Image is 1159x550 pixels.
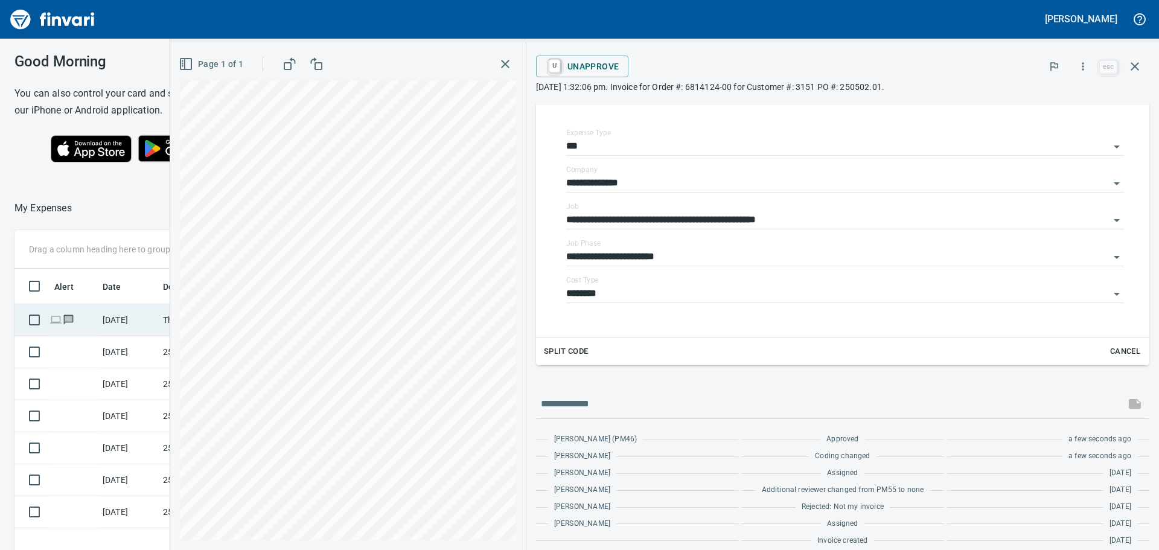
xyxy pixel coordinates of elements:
td: [DATE] [98,464,158,496]
label: Job [566,203,579,210]
button: Cancel [1106,342,1145,361]
span: [PERSON_NAME] [554,518,610,530]
p: Drag a column heading here to group the table [29,243,206,255]
button: Flag [1041,53,1067,80]
span: [DATE] [1110,535,1131,547]
span: Page 1 of 1 [181,57,243,72]
span: [PERSON_NAME] [554,484,610,496]
td: 250502 [158,496,267,528]
span: Unapprove [546,56,619,77]
span: [PERSON_NAME] [554,450,610,462]
label: Cost Type [566,277,599,284]
span: Coding changed [815,450,870,462]
span: Assigned [827,467,858,479]
span: a few seconds ago [1068,433,1131,446]
h5: [PERSON_NAME] [1045,13,1117,25]
span: [PERSON_NAME] [554,467,610,479]
span: Approved [826,433,858,446]
span: Rejected: Not my invoice [802,501,884,513]
p: My Expenses [14,201,72,216]
span: [PERSON_NAME] (PM46) [554,433,637,446]
a: U [549,59,560,72]
p: [DATE] 1:32:06 pm. Invoice for Order #: 6814124-00 for Customer #: 3151 PO #: 250502.01. [536,81,1149,93]
button: More [1070,53,1096,80]
span: Description [163,280,208,294]
button: UUnapprove [536,56,629,77]
span: [DATE] [1110,484,1131,496]
span: Has messages [62,316,75,324]
img: Get it on Google Play [132,129,235,168]
td: 254503.001 [158,432,267,464]
h6: You can also control your card and submit expenses from our iPhone or Android application. [14,85,271,119]
button: Open [1108,138,1125,155]
td: [DATE] [98,368,158,400]
button: Split Code [541,342,592,361]
td: [DATE] [98,400,158,432]
h3: Good Morning [14,53,271,70]
button: Open [1108,286,1125,302]
label: Company [566,166,598,173]
span: [DATE] [1110,501,1131,513]
span: [PERSON_NAME] [554,501,610,513]
span: This records your message into the invoice and notifies anyone mentioned [1120,389,1149,418]
span: Alert [54,280,74,294]
button: [PERSON_NAME] [1042,10,1120,28]
span: Additional reviewer changed from PM55 to none [762,484,924,496]
span: Description [163,280,224,294]
label: Job Phase [566,240,601,247]
td: 254503.004 [158,368,267,400]
td: 254503004 [158,336,267,368]
label: Expense Type [566,129,611,136]
span: Online transaction [49,316,62,324]
td: 250502.01 [158,400,267,432]
span: Cancel [1109,345,1141,359]
nav: breadcrumb [14,201,72,216]
td: [DATE] [98,304,158,336]
span: Invoice created [817,535,868,547]
span: Close invoice [1096,52,1149,81]
span: Assigned [827,518,858,530]
span: a few seconds ago [1068,450,1131,462]
button: Open [1108,249,1125,266]
button: Open [1108,175,1125,192]
span: Date [103,280,137,294]
a: esc [1099,60,1117,74]
span: [DATE] [1110,467,1131,479]
td: [DATE] [98,432,158,464]
span: [DATE] [1110,518,1131,530]
td: The Home Depot #[GEOGRAPHIC_DATA] [158,304,267,336]
div: Expand [536,111,1149,366]
img: Download on the App Store [51,135,132,162]
td: [DATE] [98,336,158,368]
img: Finvari [7,5,98,34]
span: Date [103,280,121,294]
span: Alert [54,280,89,294]
button: Open [1108,212,1125,229]
button: Page 1 of 1 [176,53,248,75]
span: Split Code [544,345,589,359]
td: [DATE] [98,496,158,528]
td: 254503.004 [158,464,267,496]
